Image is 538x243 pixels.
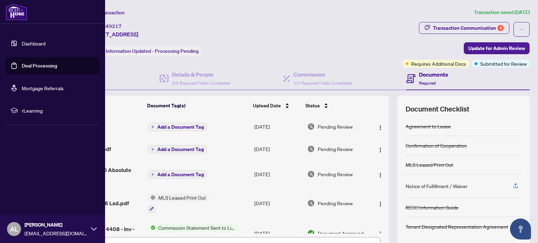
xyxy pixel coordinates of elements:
div: Agreement to Lease [406,122,451,130]
button: Status IconCommission Statement Sent to Listing Brokerage [148,224,239,243]
button: Logo [375,121,386,132]
span: [EMAIL_ADDRESS][DOMAIN_NAME] [25,229,88,237]
button: Add a Document Tag [148,145,207,153]
span: ellipsis [519,27,524,32]
img: Document Status [307,145,315,153]
span: Status [305,102,320,109]
div: Status: [87,46,201,56]
div: 4 [497,25,504,31]
h4: Commission [294,70,352,79]
span: plus [151,173,154,176]
h4: Details & People [172,70,230,79]
article: Transaction saved [DATE] [474,8,530,16]
span: [STREET_ADDRESS] [87,30,138,38]
span: plus [151,125,154,129]
a: Mortgage Referrals [22,85,64,91]
div: MLS Leased Print Out [406,161,453,169]
span: Pending Review [318,170,353,178]
img: Document Status [307,123,315,130]
button: Transaction Communication4 [419,22,509,34]
button: Logo [375,143,386,155]
img: Logo [378,231,383,237]
img: Status Icon [148,224,156,231]
button: Add a Document Tag [148,122,207,131]
div: Transaction Communication [433,22,504,34]
a: Dashboard [22,40,46,47]
td: [DATE] [251,115,304,138]
span: 1/1 Required Fields Completed [294,80,352,86]
th: Status [303,96,368,115]
button: Status IconMLS Leased Print Out [148,194,209,213]
img: Logo [378,125,383,130]
span: Upload Date [253,102,281,109]
img: logo [6,3,27,20]
span: Pending Review [318,123,353,130]
span: AL [10,224,18,234]
span: plus [151,148,154,151]
button: Open asap [510,219,531,240]
span: Pending Review [318,199,353,207]
div: Tenant Designated Representation Agreement [406,223,508,230]
span: Commission Statement Sent to Listing Brokerage [156,224,239,231]
button: Logo [375,228,386,239]
span: [PERSON_NAME] [25,221,88,229]
img: Document Status [307,229,315,237]
span: Document Checklist [406,104,469,114]
img: Status Icon [148,194,156,201]
span: Add a Document Tag [157,172,204,177]
th: Upload Date [250,96,302,115]
td: [DATE] [251,188,304,218]
span: MLS Leased Print Out [156,194,209,201]
button: Logo [375,169,386,180]
img: Document Status [307,170,315,178]
span: Pending Review [318,145,353,153]
span: 2/2 Required Fields Completed [172,80,230,86]
h4: Documents [419,70,448,79]
button: Add a Document Tag [148,170,207,179]
span: Submitted for Review [480,60,527,67]
span: Information Updated - Processing Pending [106,48,199,54]
img: Logo [378,172,383,178]
div: Notice of Fulfillment / Waiver [406,182,468,190]
span: Required [419,80,436,86]
div: RECO Information Guide [406,203,458,211]
a: Deal Processing [22,63,57,69]
button: Logo [375,198,386,209]
td: [DATE] [251,160,304,188]
th: Document Tag(s) [144,96,250,115]
button: Update for Admin Review [464,42,530,54]
div: Confirmation of Cooperation [406,142,467,149]
span: View Transaction [87,9,125,16]
img: Document Status [307,199,315,207]
img: Logo [378,201,383,207]
button: Add a Document Tag [148,123,207,131]
span: 49217 [106,23,122,29]
span: Document Approved [318,229,364,237]
span: rLearning [22,107,95,114]
span: Add a Document Tag [157,147,204,152]
td: [DATE] [251,138,304,160]
span: Update for Admin Review [468,43,525,54]
img: Logo [378,147,383,153]
button: Add a Document Tag [148,170,207,179]
span: Requires Additional Docs [411,60,466,67]
span: Add a Document Tag [157,124,204,129]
